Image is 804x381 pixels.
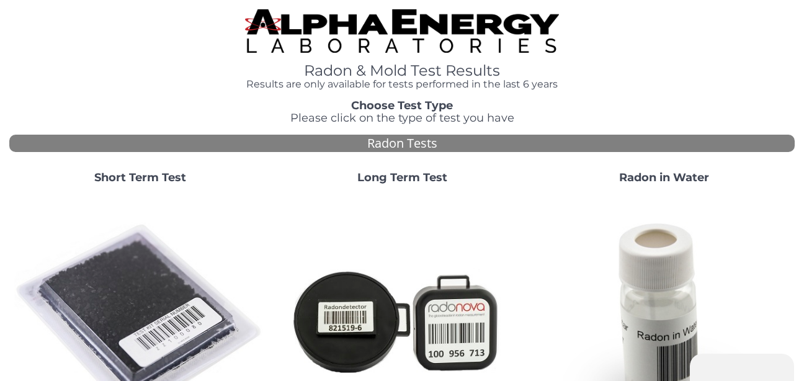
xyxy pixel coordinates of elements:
[351,99,453,112] strong: Choose Test Type
[290,111,514,125] span: Please click on the type of test you have
[9,135,795,153] div: Radon Tests
[245,63,559,79] h1: Radon & Mold Test Results
[94,171,186,184] strong: Short Term Test
[619,171,709,184] strong: Radon in Water
[245,9,559,53] img: TightCrop.jpg
[245,79,559,90] h4: Results are only available for tests performed in the last 6 years
[357,171,447,184] strong: Long Term Test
